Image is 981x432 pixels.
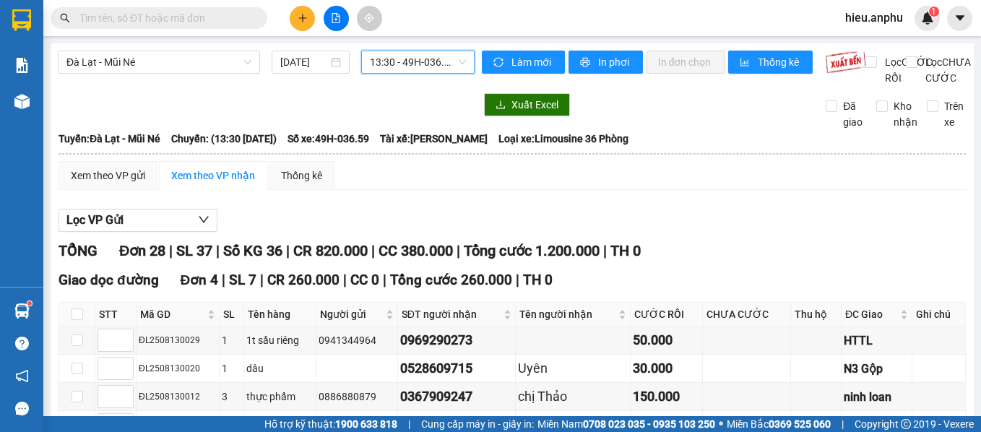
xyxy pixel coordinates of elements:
[537,416,715,432] span: Miền Nam
[85,72,323,151] h1: Gửi: cô truong 0849 094 840
[580,57,592,69] span: printer
[569,51,643,74] button: printerIn phơi
[171,168,255,183] div: Xem theo VP nhận
[119,242,165,259] span: Đơn 28
[844,388,909,406] div: ninh loan
[38,12,190,35] b: An Phú Travel
[267,272,340,288] span: CR 260.000
[15,337,29,350] span: question-circle
[139,362,217,376] div: ĐL2508130020
[523,272,553,288] span: TH 0
[15,402,29,415] span: message
[633,330,700,350] div: 50.000
[518,386,628,407] div: chị Thảo
[79,10,250,26] input: Tìm tên, số ĐT hoặc mã đơn
[176,242,212,259] span: SL 37
[400,386,513,407] div: 0367909247
[370,51,466,73] span: 13:30 - 49H-036.59
[137,355,220,383] td: ĐL2508130020
[95,303,137,327] th: STT
[727,416,831,432] span: Miền Bắc
[14,303,30,319] img: warehouse-icon
[728,51,813,74] button: bar-chartThống kê
[222,360,241,376] div: 1
[181,272,219,288] span: Đơn 4
[171,131,277,147] span: Chuyến: (13:30 [DATE])
[421,416,534,432] span: Cung cấp máy in - giấy in:
[60,13,70,23] span: search
[71,168,145,183] div: Xem theo VP gửi
[290,6,315,31] button: plus
[496,100,506,111] span: download
[398,355,516,383] td: 0528609715
[220,303,244,327] th: SL
[319,332,395,348] div: 0941344964
[844,332,909,350] div: HTTL
[198,214,209,225] span: down
[137,383,220,411] td: ĐL2508130012
[335,418,397,430] strong: 1900 633 818
[719,421,723,427] span: ⚪️
[15,369,29,383] span: notification
[137,327,220,355] td: ĐL2508130029
[920,54,973,86] span: Lọc CHƯA CƯỚC
[647,51,725,74] button: In đơn chọn
[260,272,264,288] span: |
[633,358,700,379] div: 30.000
[59,209,217,232] button: Lọc VP Gửi
[740,57,752,69] span: bar-chart
[633,386,700,407] div: 150.000
[357,6,382,31] button: aim
[400,358,513,379] div: 0528609715
[246,389,314,405] div: thực phẩm
[493,57,506,69] span: sync
[511,54,553,70] span: Làm mới
[842,416,844,432] span: |
[66,51,251,73] span: Đà Lạt - Mũi Né
[59,242,98,259] span: TỔNG
[845,306,897,322] span: ĐC Giao
[383,272,386,288] span: |
[457,242,460,259] span: |
[350,272,379,288] span: CC 0
[482,51,565,74] button: syncLàm mới
[139,334,217,347] div: ĐL2508130029
[921,12,934,25] img: icon-new-feature
[343,272,347,288] span: |
[293,242,368,259] span: CR 820.000
[464,242,600,259] span: Tổng cước 1.200.000
[603,242,607,259] span: |
[222,272,225,288] span: |
[901,419,911,429] span: copyright
[947,6,972,31] button: caret-down
[264,416,397,432] span: Hỗ trợ kỹ thuật:
[140,306,204,322] span: Mã GD
[929,7,939,17] sup: 1
[408,416,410,432] span: |
[703,303,791,327] th: CHƯA CƯỚC
[169,242,173,259] span: |
[222,389,241,405] div: 3
[59,272,159,288] span: Giao dọc đường
[516,272,519,288] span: |
[484,93,570,116] button: downloadXuất Excel
[139,390,217,404] div: ĐL2508130012
[631,303,703,327] th: CƯỚC RỒI
[834,9,915,27] span: hieu.anphu
[331,13,341,23] span: file-add
[85,43,344,72] h1: VP [PERSON_NAME]
[12,9,31,31] img: logo-vxr
[222,332,241,348] div: 1
[610,242,641,259] span: TH 0
[400,330,513,350] div: 0969290273
[380,131,488,147] span: Tài xế: [PERSON_NAME]
[888,98,923,130] span: Kho nhận
[371,242,375,259] span: |
[14,94,30,109] img: warehouse-icon
[27,301,32,306] sup: 1
[244,303,316,327] th: Tên hàng
[511,97,558,113] span: Xuất Excel
[844,360,909,378] div: N3 Gộp
[390,272,512,288] span: Tổng cước 260.000
[931,7,936,17] span: 1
